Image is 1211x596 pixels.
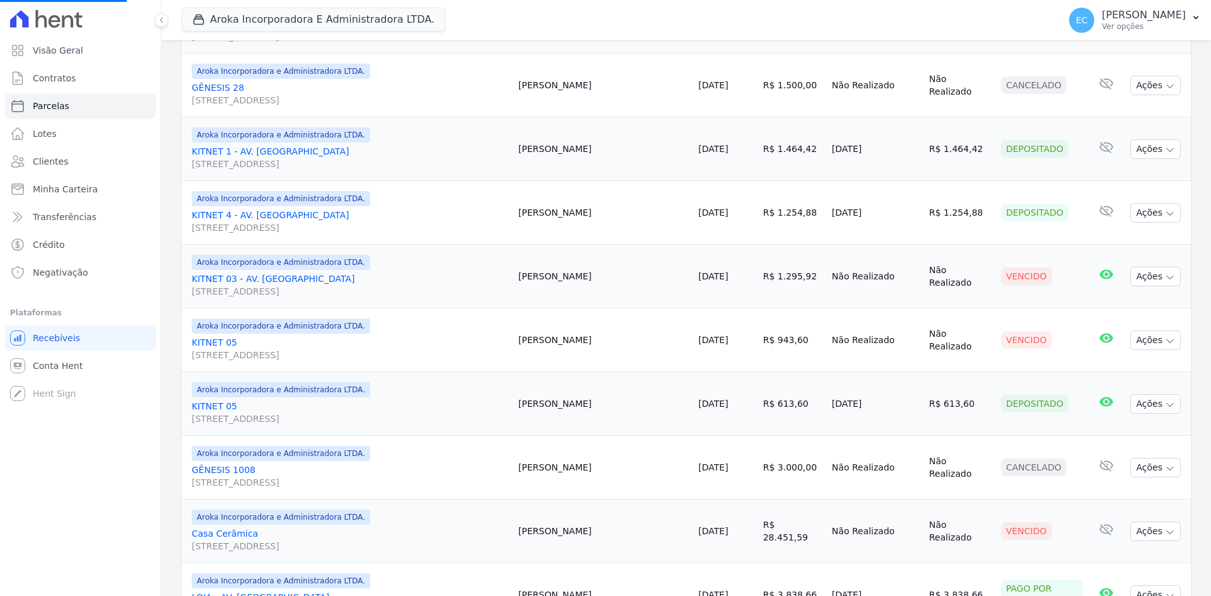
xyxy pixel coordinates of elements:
span: EC [1076,16,1088,25]
a: Minha Carteira [5,177,156,202]
button: Ações [1130,203,1181,223]
a: Conta Hent [5,353,156,378]
div: Vencido [1001,331,1052,349]
span: [STREET_ADDRESS] [192,412,508,425]
td: Não Realizado [827,436,924,500]
div: Depositado [1001,395,1068,412]
span: Aroka Incorporadora e Administradora LTDA. [192,573,370,588]
td: Não Realizado [827,308,924,372]
span: Aroka Incorporadora e Administradora LTDA. [192,127,370,143]
td: [PERSON_NAME] [513,308,694,372]
button: Ações [1130,139,1181,159]
td: [PERSON_NAME] [513,436,694,500]
span: Aroka Incorporadora e Administradora LTDA. [192,446,370,461]
a: Visão Geral [5,38,156,63]
a: [DATE] [698,207,728,218]
a: [DATE] [698,271,728,281]
td: [DATE] [827,117,924,181]
div: Vencido [1001,522,1052,540]
a: Negativação [5,260,156,285]
td: [PERSON_NAME] [513,181,694,245]
a: KITNET 1 - AV. [GEOGRAPHIC_DATA][STREET_ADDRESS] [192,145,508,170]
div: Cancelado [1001,76,1067,94]
a: [DATE] [698,462,728,472]
span: Crédito [33,238,65,251]
td: Não Realizado [924,54,996,117]
a: [DATE] [698,526,728,536]
span: Contratos [33,72,76,85]
td: Não Realizado [827,500,924,563]
td: [DATE] [827,372,924,436]
div: Vencido [1001,267,1052,285]
a: GÊNESIS 1008[STREET_ADDRESS] [192,464,508,489]
td: Não Realizado [924,500,996,563]
a: [DATE] [698,80,728,90]
span: Recebíveis [33,332,80,344]
td: R$ 613,60 [758,372,827,436]
span: [STREET_ADDRESS] [192,285,508,298]
a: GÊNESIS 28[STREET_ADDRESS] [192,81,508,107]
td: Não Realizado [827,245,924,308]
p: Ver opções [1102,21,1186,32]
td: R$ 1.500,00 [758,54,827,117]
a: Casa Cerâmica[STREET_ADDRESS] [192,527,508,552]
span: Aroka Incorporadora e Administradora LTDA. [192,191,370,206]
a: Contratos [5,66,156,91]
div: Cancelado [1001,459,1067,476]
td: [PERSON_NAME] [513,54,694,117]
td: [PERSON_NAME] [513,372,694,436]
div: Depositado [1001,140,1068,158]
button: Ações [1130,394,1181,414]
td: Não Realizado [827,54,924,117]
td: [DATE] [827,181,924,245]
span: Clientes [33,155,68,168]
td: R$ 1.464,42 [924,117,996,181]
span: Parcelas [33,100,69,112]
td: [PERSON_NAME] [513,500,694,563]
td: R$ 3.000,00 [758,436,827,500]
td: [PERSON_NAME] [513,245,694,308]
a: Clientes [5,149,156,174]
a: [DATE] [698,399,728,409]
span: Conta Hent [33,359,83,372]
td: R$ 1.295,92 [758,245,827,308]
td: R$ 28.451,59 [758,500,827,563]
span: Aroka Incorporadora e Administradora LTDA. [192,64,370,79]
span: Lotes [33,127,57,140]
a: Transferências [5,204,156,230]
a: Crédito [5,232,156,257]
span: Aroka Incorporadora e Administradora LTDA. [192,255,370,270]
span: Minha Carteira [33,183,98,196]
button: Ações [1130,458,1181,477]
span: Transferências [33,211,97,223]
span: [STREET_ADDRESS] [192,476,508,489]
td: R$ 613,60 [924,372,996,436]
span: Visão Geral [33,44,83,57]
a: KITNET 03 - AV. [GEOGRAPHIC_DATA][STREET_ADDRESS] [192,272,508,298]
a: KITNET 4 - AV. [GEOGRAPHIC_DATA][STREET_ADDRESS] [192,209,508,234]
button: Ações [1130,76,1181,95]
button: Ações [1130,267,1181,286]
span: Aroka Incorporadora e Administradora LTDA. [192,382,370,397]
td: Não Realizado [924,436,996,500]
button: Ações [1130,330,1181,350]
a: Recebíveis [5,325,156,351]
div: Depositado [1001,204,1068,221]
button: Ações [1130,522,1181,541]
span: [STREET_ADDRESS] [192,221,508,234]
td: R$ 1.254,88 [924,181,996,245]
td: [PERSON_NAME] [513,117,694,181]
a: KITNET 05[STREET_ADDRESS] [192,400,508,425]
a: [DATE] [698,335,728,345]
p: [PERSON_NAME] [1102,9,1186,21]
span: [STREET_ADDRESS] [192,94,508,107]
span: Negativação [33,266,88,279]
a: [DATE] [698,144,728,154]
span: Aroka Incorporadora e Administradora LTDA. [192,318,370,334]
span: Aroka Incorporadora e Administradora LTDA. [192,510,370,525]
td: R$ 1.254,88 [758,181,827,245]
button: EC [PERSON_NAME] Ver opções [1059,3,1211,38]
span: [STREET_ADDRESS] [192,158,508,170]
td: Não Realizado [924,245,996,308]
a: KITNET 05[STREET_ADDRESS] [192,336,508,361]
